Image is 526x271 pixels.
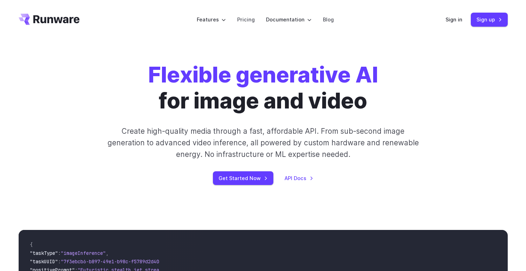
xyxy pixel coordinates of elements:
[61,258,168,265] span: "7f3ebcb6-b897-49e1-b98c-f5789d2d40d7"
[148,62,378,114] h1: for image and video
[471,13,508,26] a: Sign up
[148,61,378,88] strong: Flexible generative AI
[61,250,106,256] span: "imageInference"
[106,125,420,160] p: Create high-quality media through a fast, affordable API. From sub-second image generation to adv...
[197,15,226,24] label: Features
[58,258,61,265] span: :
[30,258,58,265] span: "taskUUID"
[266,15,312,24] label: Documentation
[106,250,109,256] span: ,
[19,14,80,25] a: Go to /
[285,174,313,182] a: API Docs
[58,250,61,256] span: :
[237,15,255,24] a: Pricing
[30,250,58,256] span: "taskType"
[446,15,462,24] a: Sign in
[323,15,334,24] a: Blog
[30,242,33,248] span: {
[213,171,273,185] a: Get Started Now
